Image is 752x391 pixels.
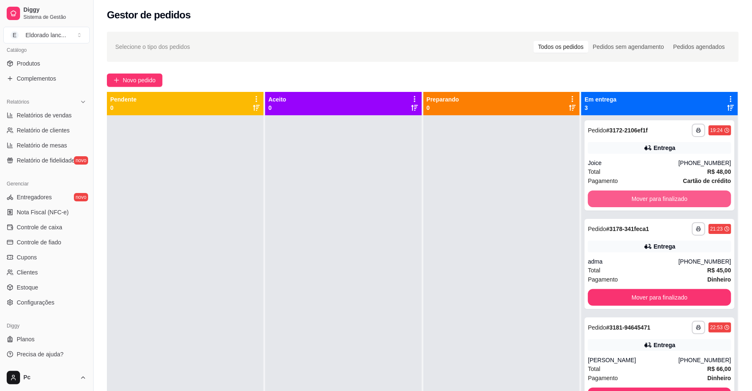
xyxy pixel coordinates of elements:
span: Cupons [17,253,37,262]
a: Estoque [3,281,90,294]
strong: R$ 48,00 [707,168,731,175]
a: Relatório de clientes [3,124,90,137]
a: Relatórios de vendas [3,109,90,122]
div: 19:24 [710,127,723,134]
div: [PERSON_NAME] [588,356,679,364]
a: Cupons [3,251,90,264]
span: Pagamento [588,275,618,284]
a: Entregadoresnovo [3,190,90,204]
div: Diggy [3,319,90,333]
span: Novo pedido [123,76,156,85]
span: Pc [23,374,76,381]
span: Nota Fiscal (NFC-e) [17,208,68,216]
div: Joice [588,159,679,167]
span: plus [114,77,119,83]
span: Total [588,167,600,176]
span: Relatório de mesas [17,141,67,150]
strong: R$ 66,00 [707,366,731,372]
p: 0 [427,104,459,112]
span: Total [588,364,600,373]
a: DiggySistema de Gestão [3,3,90,23]
strong: Dinheiro [707,375,731,381]
a: Relatório de mesas [3,139,90,152]
div: Entrega [654,144,676,152]
h2: Gestor de pedidos [107,8,191,22]
div: Entrega [654,341,676,349]
strong: Cartão de crédito [683,178,731,184]
button: Mover para finalizado [588,289,731,306]
div: Pedidos sem agendamento [588,41,668,53]
div: Eldorado lanc ... [25,31,66,39]
p: Preparando [427,95,459,104]
a: Controle de caixa [3,221,90,234]
div: [PHONE_NUMBER] [679,257,731,266]
a: Precisa de ajuda? [3,348,90,361]
div: Pedidos agendados [668,41,729,53]
span: Produtos [17,59,40,68]
a: Configurações [3,296,90,309]
span: Controle de fiado [17,238,61,246]
span: Controle de caixa [17,223,62,231]
span: Pedido [588,226,606,232]
span: Planos [17,335,35,343]
span: Entregadores [17,193,52,201]
span: Estoque [17,283,38,292]
div: [PHONE_NUMBER] [679,159,731,167]
span: Sistema de Gestão [23,14,86,20]
div: adma [588,257,679,266]
a: Nota Fiscal (NFC-e) [3,206,90,219]
span: Total [588,266,600,275]
div: Gerenciar [3,177,90,190]
strong: # 3178-341feca1 [606,226,649,232]
span: E [10,31,19,39]
button: Select a team [3,27,90,43]
span: Configurações [17,298,54,307]
strong: Dinheiro [707,276,731,283]
span: Pagamento [588,176,618,185]
a: Planos [3,333,90,346]
p: 0 [268,104,286,112]
p: Pendente [110,95,137,104]
p: 3 [585,104,616,112]
div: Catálogo [3,43,90,57]
span: Pagamento [588,373,618,383]
strong: # 3172-2106ef1f [606,127,648,134]
p: Em entrega [585,95,616,104]
button: Mover para finalizado [588,190,731,207]
span: Pedido [588,324,606,331]
div: Entrega [654,242,676,251]
p: 0 [110,104,137,112]
span: Precisa de ajuda? [17,350,63,358]
span: Relatório de fidelidade [17,156,75,165]
div: Todos os pedidos [534,41,588,53]
a: Complementos [3,72,90,85]
a: Controle de fiado [3,236,90,249]
span: Pedido [588,127,606,134]
button: Pc [3,368,90,388]
strong: # 3181-94645471 [606,324,651,331]
a: Relatório de fidelidadenovo [3,154,90,167]
span: Relatórios [7,99,29,105]
div: 22:53 [710,324,723,331]
strong: R$ 45,00 [707,267,731,274]
span: Complementos [17,74,56,83]
button: Novo pedido [107,74,162,87]
span: Diggy [23,6,86,14]
a: Clientes [3,266,90,279]
div: 21:23 [710,226,723,232]
span: Clientes [17,268,38,277]
p: Aceito [268,95,286,104]
a: Produtos [3,57,90,70]
span: Relatórios de vendas [17,111,72,119]
span: Selecione o tipo dos pedidos [115,42,190,51]
span: Relatório de clientes [17,126,70,135]
div: [PHONE_NUMBER] [679,356,731,364]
